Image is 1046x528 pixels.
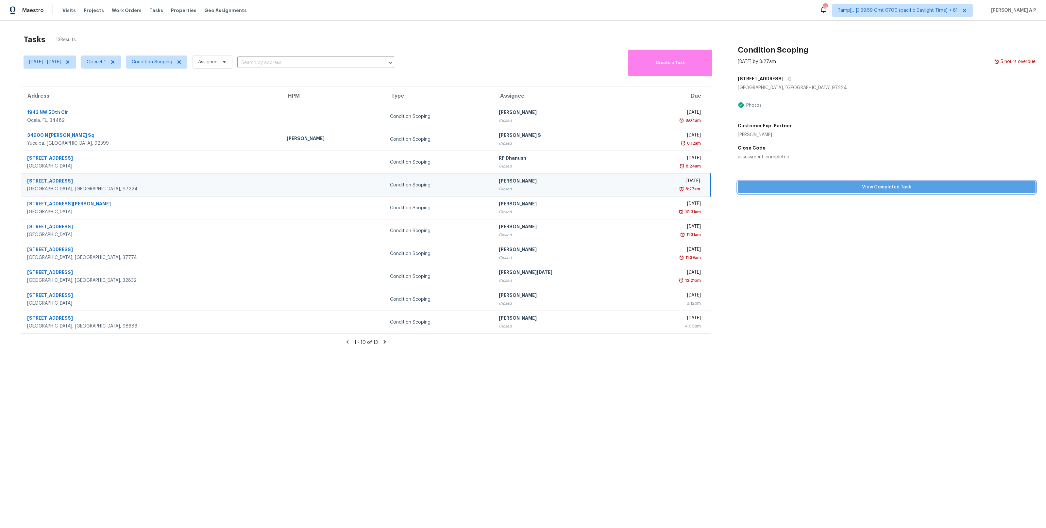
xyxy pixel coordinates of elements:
[636,292,701,300] div: [DATE]
[738,154,1036,160] div: assessment_completed
[27,223,276,232] div: [STREET_ADDRESS]
[499,254,625,261] div: Closed
[390,159,488,166] div: Condition Scoping
[679,277,684,284] img: Overdue Alarm Icon
[237,58,376,68] input: Search by address
[27,163,276,169] div: [GEOGRAPHIC_DATA]
[390,273,488,280] div: Condition Scoping
[27,300,276,307] div: [GEOGRAPHIC_DATA]
[56,37,76,43] span: 13 Results
[636,132,701,140] div: [DATE]
[738,132,792,138] div: [PERSON_NAME]
[636,315,701,323] div: [DATE]
[738,47,809,53] h2: Condition Scoping
[499,163,625,169] div: Closed
[354,340,378,345] span: 1 - 10 of 13
[27,315,276,323] div: [STREET_ADDRESS]
[390,205,488,211] div: Condition Scoping
[838,7,958,14] span: Tamp[…]3:59:59 Gmt 0700 (pacific Daylight Time) + 61
[686,140,701,147] div: 8:12am
[738,85,1036,91] div: [GEOGRAPHIC_DATA], [GEOGRAPHIC_DATA] 97224
[684,209,701,215] div: 10:31am
[738,58,776,65] div: [DATE] by 8:27am
[390,136,488,143] div: Condition Scoping
[27,132,276,140] div: 34900 N [PERSON_NAME] Sq
[499,209,625,215] div: Closed
[499,140,625,147] div: Closed
[281,87,385,105] th: HPM
[499,300,625,307] div: Closed
[390,182,488,188] div: Condition Scoping
[631,87,711,105] th: Due
[499,277,625,284] div: Closed
[494,87,631,105] th: Assignee
[738,145,1036,151] h5: Close Code
[27,254,276,261] div: [GEOGRAPHIC_DATA], [GEOGRAPHIC_DATA], 37774
[738,122,792,129] h5: Customer Exp. Partner
[171,7,196,14] span: Properties
[24,36,45,43] h2: Tasks
[679,254,684,261] img: Overdue Alarm Icon
[636,200,701,209] div: [DATE]
[27,246,276,254] div: [STREET_ADDRESS]
[27,155,276,163] div: [STREET_ADDRESS]
[499,109,625,117] div: [PERSON_NAME]
[636,155,701,163] div: [DATE]
[684,163,701,169] div: 8:24am
[27,232,276,238] div: [GEOGRAPHIC_DATA]
[390,228,488,234] div: Condition Scoping
[499,186,625,192] div: Closed
[738,181,1036,193] button: View Completed Task
[390,296,488,303] div: Condition Scoping
[204,7,247,14] span: Geo Assignments
[684,254,701,261] div: 11:39am
[988,7,1036,14] span: [PERSON_NAME] A P
[679,186,684,192] img: Overdue Alarm Icon
[149,8,163,13] span: Tasks
[823,4,827,10] div: 645
[679,117,684,124] img: Overdue Alarm Icon
[499,315,625,323] div: [PERSON_NAME]
[743,183,1030,191] span: View Completed Task
[499,132,625,140] div: [PERSON_NAME] S
[29,59,61,65] span: [DATE] - [DATE]
[84,7,104,14] span: Projects
[636,109,701,117] div: [DATE]
[499,117,625,124] div: Closed
[132,59,172,65] span: Condition Scoping
[684,277,701,284] div: 12:21pm
[27,269,276,277] div: [STREET_ADDRESS]
[499,178,625,186] div: [PERSON_NAME]
[386,58,395,67] button: Open
[499,269,625,277] div: [PERSON_NAME][DATE]
[27,292,276,300] div: [STREET_ADDRESS]
[499,200,625,209] div: [PERSON_NAME]
[744,102,762,109] div: Photos
[679,209,684,215] img: Overdue Alarm Icon
[994,58,999,65] img: Overdue Alarm Icon
[499,155,625,163] div: RP Dhanush
[738,75,784,82] h5: [STREET_ADDRESS]
[632,59,709,67] span: Create a Task
[679,163,684,169] img: Overdue Alarm Icon
[27,109,276,117] div: 1943 NW 50th Cir
[198,59,217,65] span: Assignee
[685,232,701,238] div: 11:31am
[287,135,380,143] div: [PERSON_NAME]
[499,323,625,329] div: Closed
[636,300,701,307] div: 3:12pm
[22,7,44,14] span: Maestro
[390,250,488,257] div: Condition Scoping
[999,58,1036,65] div: 5 hours overdue
[680,232,685,238] img: Overdue Alarm Icon
[27,323,276,329] div: [GEOGRAPHIC_DATA], [GEOGRAPHIC_DATA], 98686
[499,246,625,254] div: [PERSON_NAME]
[27,209,276,215] div: [GEOGRAPHIC_DATA]
[499,292,625,300] div: [PERSON_NAME]
[27,117,276,124] div: Ocala, FL, 34482
[636,269,701,277] div: [DATE]
[636,323,701,329] div: 4:00pm
[681,140,686,147] img: Overdue Alarm Icon
[628,50,712,76] button: Create a Task
[684,186,700,192] div: 8:27am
